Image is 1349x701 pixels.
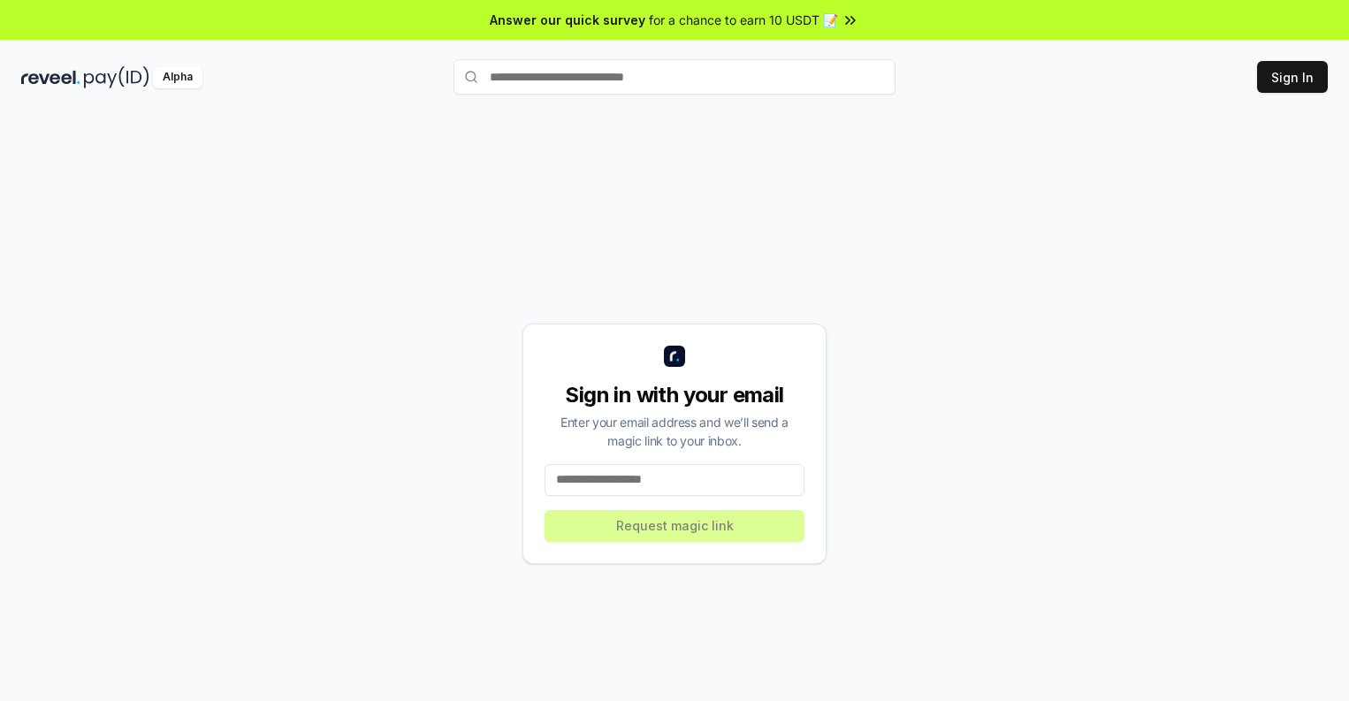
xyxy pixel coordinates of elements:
[649,11,838,29] span: for a chance to earn 10 USDT 📝
[545,413,804,450] div: Enter your email address and we’ll send a magic link to your inbox.
[153,66,202,88] div: Alpha
[84,66,149,88] img: pay_id
[490,11,645,29] span: Answer our quick survey
[1257,61,1328,93] button: Sign In
[545,381,804,409] div: Sign in with your email
[21,66,80,88] img: reveel_dark
[664,346,685,367] img: logo_small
